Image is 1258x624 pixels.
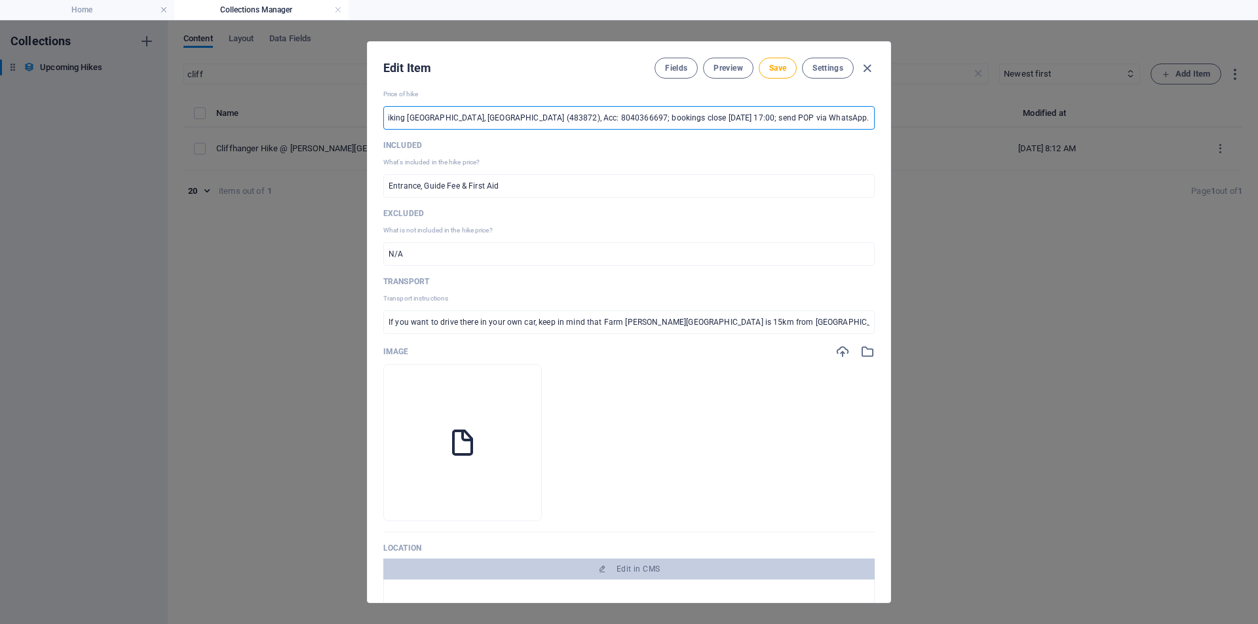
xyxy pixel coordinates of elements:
[860,344,875,359] i: Select from file manager or stock photos
[383,224,875,237] p: What is not included in the hike price?
[383,559,875,579] button: Edit in CMS
[383,276,875,287] p: Transport
[383,60,431,76] h2: Edit Item
[655,58,698,79] button: Fields
[383,140,875,151] p: Included
[383,543,875,553] p: Location
[383,156,875,169] p: What's included in the hike price?
[383,208,875,219] p: Excluded
[759,58,797,79] button: Save
[812,63,843,73] span: Settings
[665,63,687,73] span: Fields
[703,58,753,79] button: Preview
[714,63,742,73] span: Preview
[802,58,854,79] button: Settings
[383,88,875,101] p: Price of hike
[174,3,349,17] h4: Collections Manager
[617,564,660,574] span: Edit in CMS
[383,292,875,305] p: Transport instructions
[769,63,786,73] span: Save
[383,346,409,357] p: Image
